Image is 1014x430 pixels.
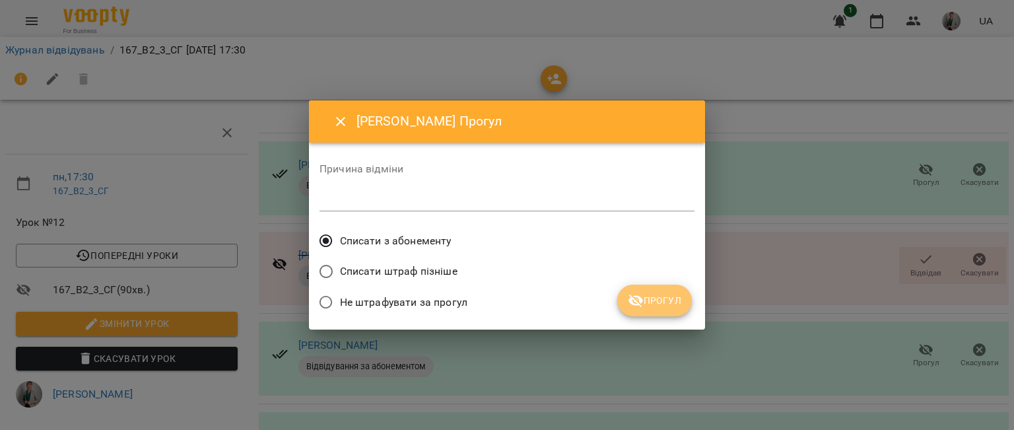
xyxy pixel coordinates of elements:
button: Close [325,106,356,137]
span: Списати з абонементу [340,233,452,249]
span: Списати штраф пізніше [340,264,457,279]
span: Прогул [628,293,681,308]
span: Не штрафувати за прогул [340,295,467,310]
label: Причина відміни [320,164,694,174]
h6: [PERSON_NAME] Прогул [356,111,689,131]
button: Прогул [617,285,692,316]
